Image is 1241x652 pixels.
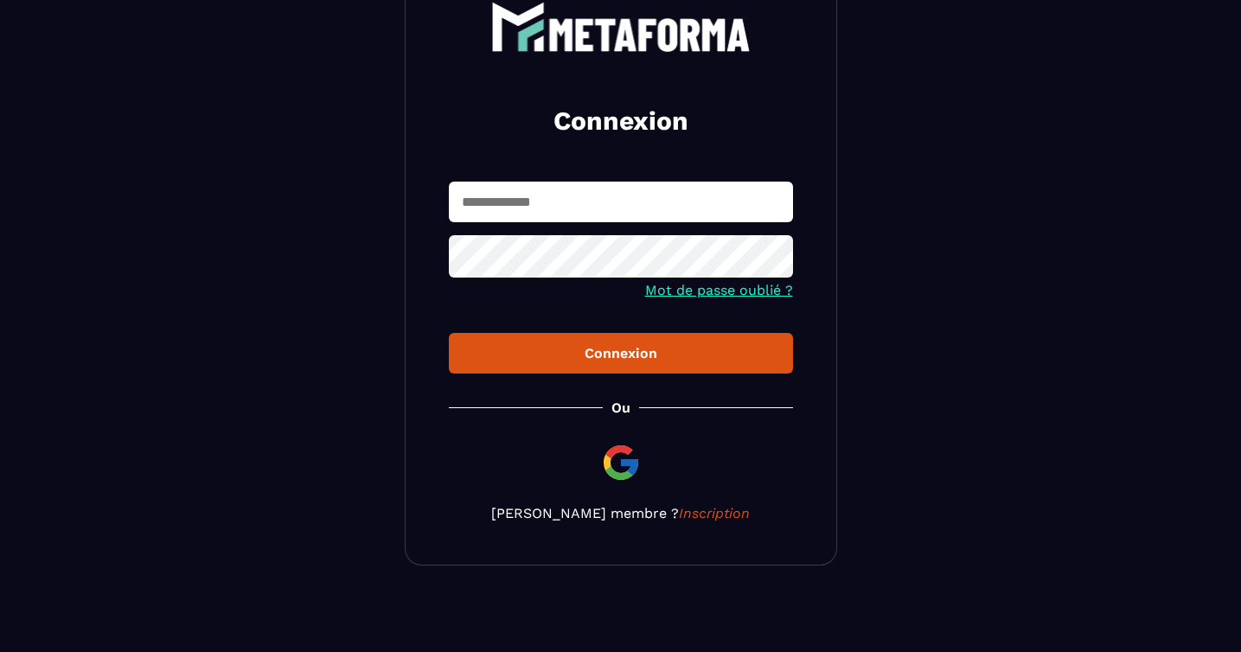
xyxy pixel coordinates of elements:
[470,104,772,138] h2: Connexion
[600,442,642,483] img: google
[449,505,793,521] p: [PERSON_NAME] membre ?
[679,505,750,521] a: Inscription
[449,2,793,52] a: logo
[463,345,779,361] div: Connexion
[491,2,751,52] img: logo
[449,333,793,374] button: Connexion
[645,282,793,298] a: Mot de passe oublié ?
[611,400,630,416] p: Ou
